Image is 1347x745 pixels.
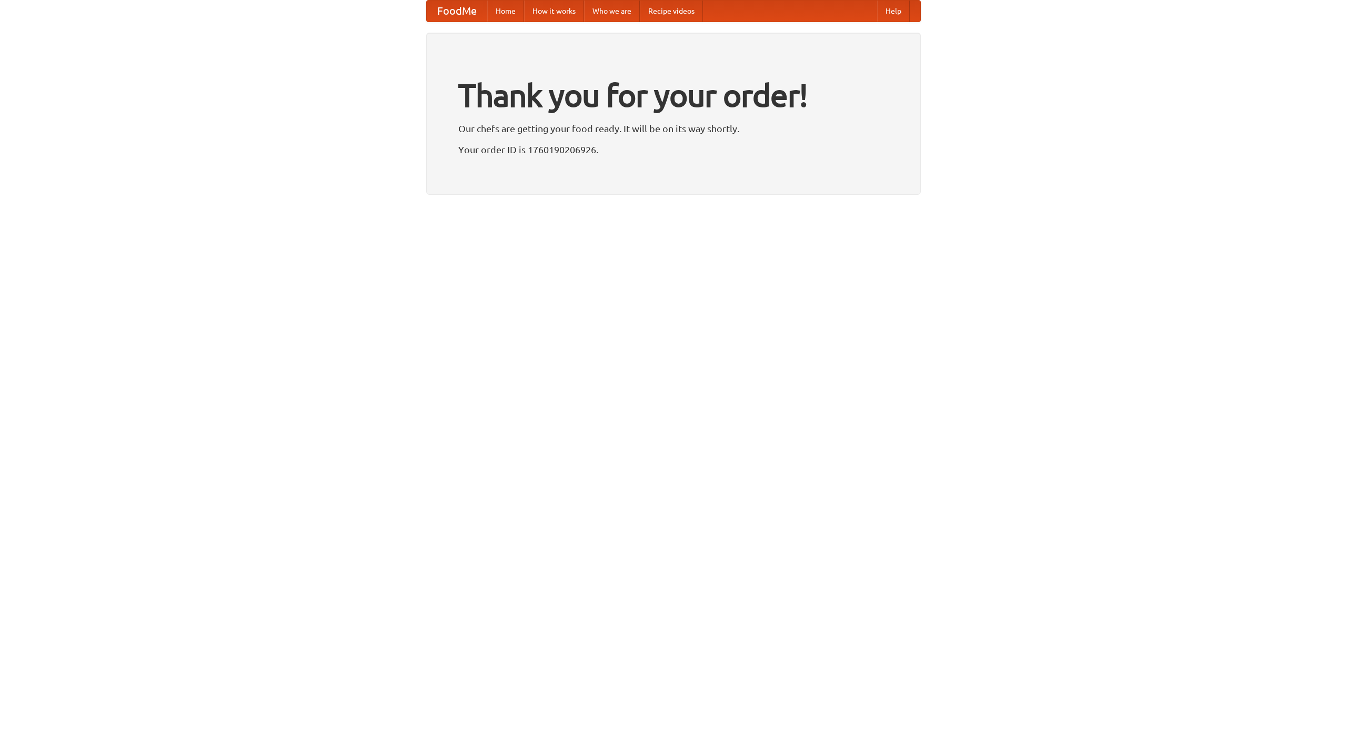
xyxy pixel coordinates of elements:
a: Help [877,1,910,22]
a: Who we are [584,1,640,22]
p: Our chefs are getting your food ready. It will be on its way shortly. [458,121,889,136]
a: How it works [524,1,584,22]
p: Your order ID is 1760190206926. [458,142,889,157]
h1: Thank you for your order! [458,70,889,121]
a: Home [487,1,524,22]
a: FoodMe [427,1,487,22]
a: Recipe videos [640,1,703,22]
